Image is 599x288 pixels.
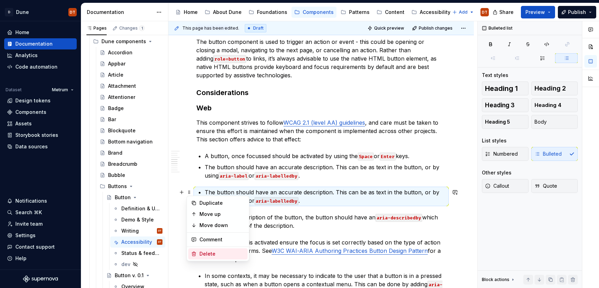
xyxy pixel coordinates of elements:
div: Changes [119,25,145,31]
a: Data sources [4,141,77,152]
button: Body [531,115,578,129]
div: Attentioner [108,94,135,101]
div: DT [158,239,161,246]
span: Body [534,118,547,125]
a: Components [291,7,336,18]
div: Home [184,9,198,16]
div: Breadcrumb [108,161,137,168]
a: Article [97,69,165,80]
div: Content [385,9,404,16]
button: Contact support [4,241,77,252]
p: If there is a description of the button, the button should have an which matches the ID of the de... [205,213,446,230]
div: Documentation [15,40,53,47]
span: Heading 1 [485,85,518,92]
a: Definition & Usage [110,203,165,214]
div: Duplicate [199,200,245,207]
div: Settings [15,232,36,239]
a: Attentioner [97,92,165,103]
p: This component strives to follow , and care must be taken to ensure this effort is maintained whe... [196,118,446,143]
code: aria-labelledby [255,197,298,205]
div: Contact support [15,243,55,250]
div: Delete [199,250,245,257]
a: Analytics [4,50,77,61]
div: Patterns [349,9,370,16]
div: Bar [108,116,116,123]
div: Button [115,194,131,201]
button: Preview [521,6,555,18]
div: Article [108,71,123,78]
a: Bubble [97,170,165,181]
button: Metrum [49,85,77,95]
button: Heading 1 [482,81,529,95]
p: The button should have an accurate description. This can be as text in the button, or by using or . [205,163,446,180]
div: Move down [199,222,245,229]
code: Space [358,153,374,161]
div: Pages [86,25,107,31]
code: aria-label [219,172,249,180]
a: Settings [4,230,77,241]
div: Code automation [15,63,58,70]
a: Appbar [97,58,165,69]
span: 1 [139,25,145,31]
a: Accordion [97,47,165,58]
button: Callout [482,179,529,193]
a: Brand [97,147,165,158]
div: Accessibility [121,239,152,246]
div: Help [15,255,26,262]
code: aria-describedby [376,214,422,222]
div: Comment [199,236,245,243]
span: Quote [534,182,557,189]
div: Accordion [108,49,132,56]
div: Invite team [15,220,43,227]
div: Page tree [173,5,449,19]
div: Storybook stories [15,132,58,139]
div: About Dune [213,9,242,16]
span: Numbered [485,150,518,157]
div: Demo & Style [121,216,154,223]
p: The button component is used to trigger an action or event - this could be opening or closing a m... [196,38,446,79]
div: Other styles [482,169,511,176]
span: Heading 3 [485,102,515,109]
div: Home [15,29,29,36]
a: Foundations [246,7,290,18]
a: W3C WAI-ARIA Authoring Practices Button Design Pattern [272,247,428,254]
button: Help [4,253,77,264]
div: Search ⌘K [15,209,42,216]
span: Metrum [52,87,68,93]
p: The button should have an accurate description. This can be as text in the button, or by using or . [205,188,446,205]
span: Publish [568,9,586,16]
button: Add [450,7,476,17]
span: Heading 2 [534,85,566,92]
svg: Supernova Logo [23,275,58,282]
button: Publish changes [410,23,456,33]
a: WritingDT [110,225,165,236]
a: Invite team [4,218,77,229]
code: role=button [213,55,246,63]
div: Accessibility [420,9,450,16]
a: Badge [97,103,165,114]
button: DDuneDT [1,5,79,20]
a: Content [374,7,407,18]
div: D [5,8,13,16]
div: Attachment [108,83,136,89]
a: Accessibility [409,7,453,18]
div: Blockquote [108,127,136,134]
div: Foundations [257,9,287,16]
p: A button, once focussed should be activated by using the or keys. [205,152,446,160]
div: Badge [108,105,124,112]
button: Quick preview [365,23,407,33]
p: After the button is activated ensure the focus is set correctly based on the type of action the b... [205,238,446,263]
div: Button v. 0.1 [115,272,144,279]
a: Home [4,27,77,38]
a: Attachment [97,80,165,92]
div: Writing [121,227,139,234]
a: Button [104,192,165,203]
div: Dune components [101,38,146,45]
button: Heading 4 [531,98,578,112]
a: Components [4,107,77,118]
div: Dataset [6,87,22,93]
span: This page has been edited. [182,25,239,31]
div: dev [121,261,130,268]
button: Heading 5 [482,115,529,129]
